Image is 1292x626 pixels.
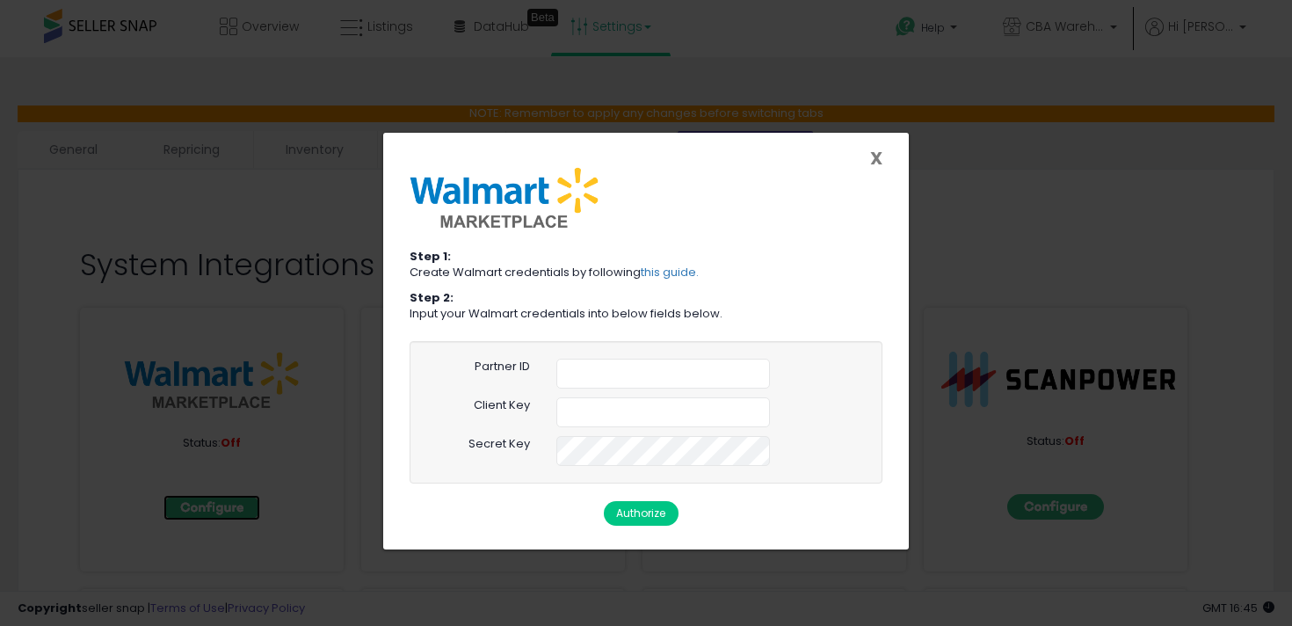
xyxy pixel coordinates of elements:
[474,397,530,414] label: Client Key
[410,265,882,281] p: Create Walmart credentials by following
[410,306,882,323] p: Input your Walmart credentials into below fields below.
[641,264,699,280] a: this guide.
[475,359,530,375] label: Partner ID
[870,146,882,171] span: X
[604,501,679,526] button: Authorize
[468,436,530,453] label: Secret Key
[410,248,451,265] strong: Step 1:
[410,167,599,229] img: Walmart Logo
[410,289,454,306] strong: Step 2:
